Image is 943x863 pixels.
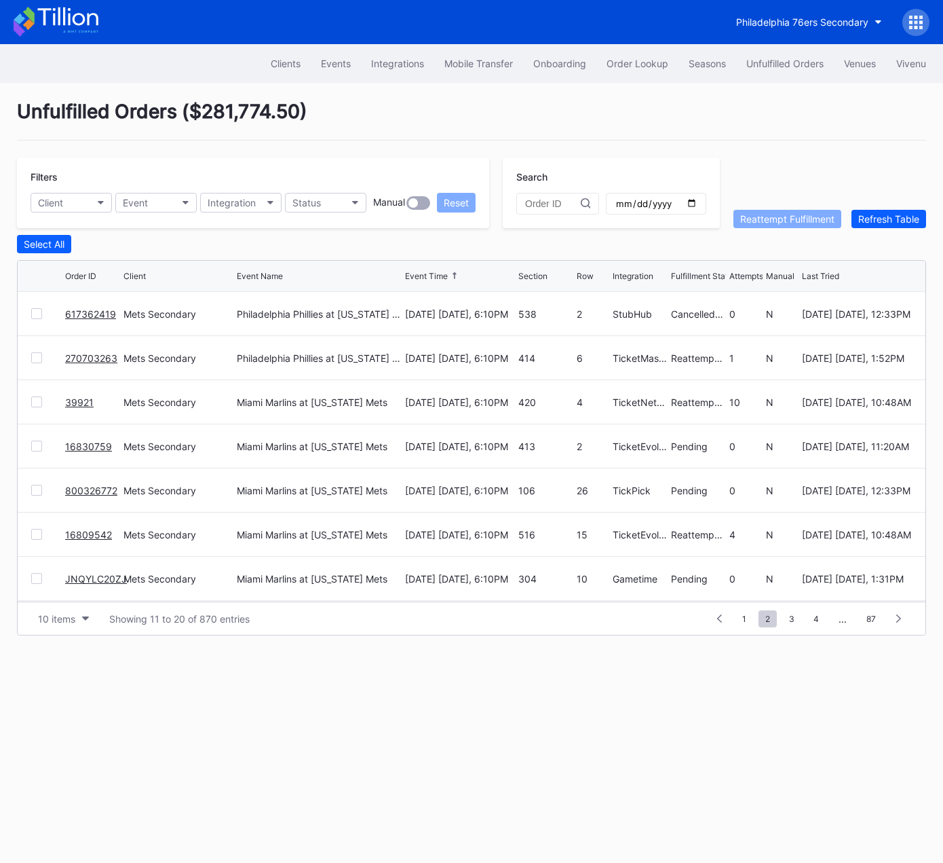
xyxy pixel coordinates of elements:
[766,573,799,585] div: N
[613,485,668,496] div: TickPick
[518,352,573,364] div: 414
[766,485,799,496] div: N
[729,441,763,452] div: 0
[729,352,763,364] div: 1
[518,485,573,496] div: 106
[516,171,706,183] div: Search
[782,610,801,627] span: 3
[123,441,233,452] div: Mets Secondary
[729,397,763,408] div: 10
[758,610,777,627] span: 2
[671,352,726,364] div: Reattempt Fulfillment
[729,485,763,496] div: 0
[123,352,233,364] div: Mets Secondary
[311,51,361,76] button: Events
[361,51,434,76] button: Integrations
[65,573,127,585] a: JNQYLC20ZJ
[766,271,794,281] div: Manual
[109,613,250,625] div: Showing 11 to 20 of 870 entries
[577,485,610,496] div: 26
[689,58,726,69] div: Seasons
[726,10,892,35] button: Philadelphia 76ers Secondary
[371,58,424,69] div: Integrations
[766,352,799,364] div: N
[261,51,311,76] button: Clients
[613,271,653,281] div: Integration
[802,308,912,320] div: [DATE] [DATE], 12:33PM
[405,352,515,364] div: [DATE] [DATE], 6:10PM
[123,485,233,496] div: Mets Secondary
[860,610,883,627] span: 87
[24,238,64,250] div: Select All
[802,352,912,364] div: [DATE] [DATE], 1:52PM
[65,352,117,364] a: 270703263
[613,397,668,408] div: TicketNetwork
[518,441,573,452] div: 413
[596,51,678,76] button: Order Lookup
[123,397,233,408] div: Mets Secondary
[65,485,117,496] a: 800326772
[613,441,668,452] div: TicketEvolution
[844,58,876,69] div: Venues
[518,308,573,320] div: 538
[577,573,610,585] div: 10
[736,51,834,76] button: Unfulfilled Orders
[200,193,282,213] button: Integration
[17,100,926,141] div: Unfulfilled Orders ( $281,774.50 )
[518,397,573,408] div: 420
[834,51,886,76] a: Venues
[237,352,402,364] div: Philadelphia Phillies at [US_STATE] Mets
[123,271,146,281] div: Client
[237,485,387,496] div: Miami Marlins at [US_STATE] Mets
[65,308,116,320] a: 617362419
[405,441,515,452] div: [DATE] [DATE], 6:10PM
[802,529,912,540] div: [DATE] [DATE], 10:48AM
[123,529,233,540] div: Mets Secondary
[518,529,573,540] div: 516
[886,51,936,76] button: Vivenu
[729,308,763,320] div: 0
[671,308,726,320] div: Cancelled Manual
[285,193,366,213] button: Status
[740,213,834,225] div: Reattempt Fulfillment
[237,573,387,585] div: Miami Marlins at [US_STATE] Mets
[31,171,476,183] div: Filters
[237,529,387,540] div: Miami Marlins at [US_STATE] Mets
[533,58,586,69] div: Onboarding
[292,197,321,208] div: Status
[678,51,736,76] a: Seasons
[518,271,547,281] div: Section
[518,573,573,585] div: 304
[237,397,387,408] div: Miami Marlins at [US_STATE] Mets
[444,58,513,69] div: Mobile Transfer
[766,441,799,452] div: N
[444,197,469,208] div: Reset
[766,397,799,408] div: N
[405,271,448,281] div: Event Time
[577,441,610,452] div: 2
[671,397,726,408] div: Reattempt Fulfillment
[802,271,839,281] div: Last Tried
[17,235,71,253] button: Select All
[858,213,919,225] div: Refresh Table
[123,573,233,585] div: Mets Secondary
[577,529,610,540] div: 15
[237,271,283,281] div: Event Name
[729,573,763,585] div: 0
[31,610,96,628] button: 10 items
[671,529,726,540] div: Reattempt Fulfillment
[613,352,668,364] div: TicketMasterResale
[735,610,753,627] span: 1
[65,397,94,408] a: 39921
[523,51,596,76] button: Onboarding
[434,51,523,76] button: Mobile Transfer
[405,397,515,408] div: [DATE] [DATE], 6:10PM
[437,193,476,213] button: Reset
[613,529,668,540] div: TicketEvolution
[766,308,799,320] div: N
